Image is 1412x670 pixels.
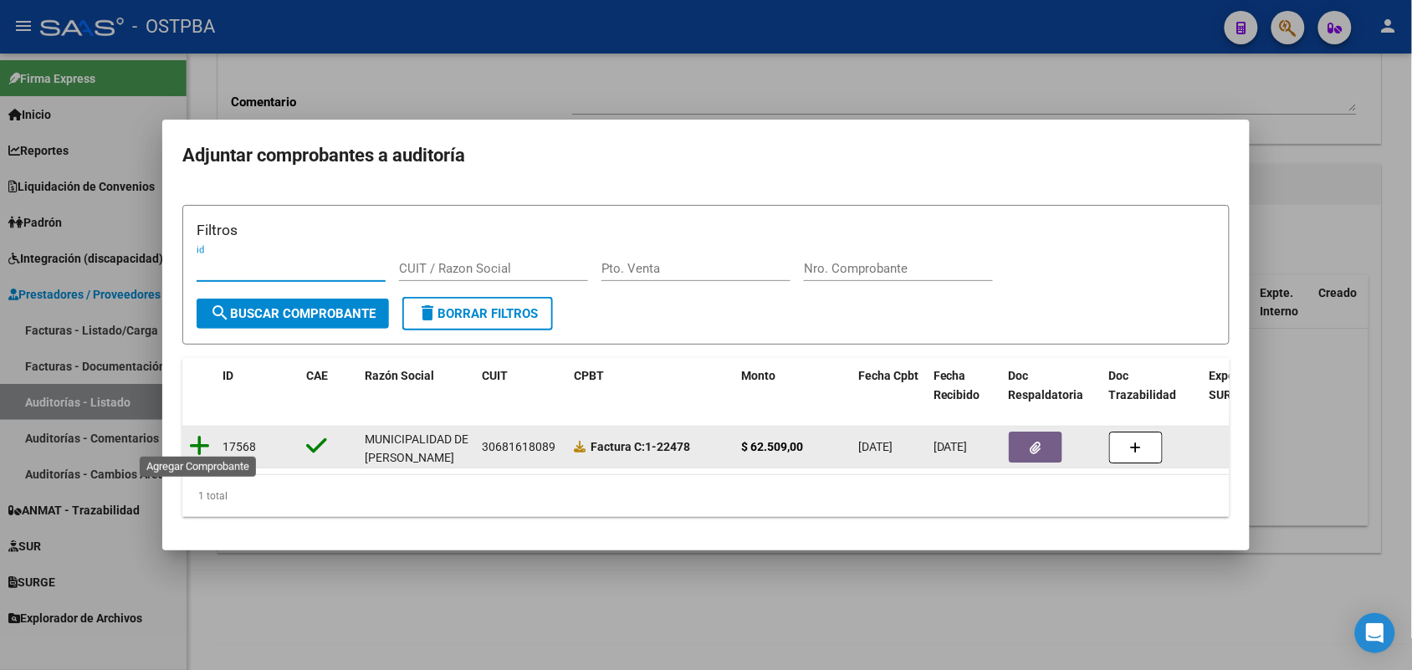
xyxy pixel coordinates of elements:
[223,369,233,382] span: ID
[934,440,968,453] span: [DATE]
[1009,369,1084,401] span: Doc Respaldatoria
[1210,369,1284,401] span: Expediente SUR Asociado
[574,369,604,382] span: CPBT
[1002,358,1102,413] datatable-header-cell: Doc Respaldatoria
[1109,369,1177,401] span: Doc Trazabilidad
[591,440,690,453] strong: 1-22478
[1102,358,1203,413] datatable-header-cell: Doc Trazabilidad
[852,358,927,413] datatable-header-cell: Fecha Cpbt
[210,306,376,321] span: Buscar Comprobante
[1355,613,1395,653] div: Open Intercom Messenger
[182,475,1230,517] div: 1 total
[299,358,358,413] datatable-header-cell: CAE
[358,358,475,413] datatable-header-cell: Razón Social
[567,358,734,413] datatable-header-cell: CPBT
[197,299,389,329] button: Buscar Comprobante
[1203,358,1295,413] datatable-header-cell: Expediente SUR Asociado
[182,140,1230,171] h2: Adjuntar comprobantes a auditoría
[365,430,468,468] div: MUNICIPALIDAD DE [PERSON_NAME]
[734,358,852,413] datatable-header-cell: Monto
[858,440,893,453] span: [DATE]
[741,440,803,453] strong: $ 62.509,00
[306,369,328,382] span: CAE
[927,358,1002,413] datatable-header-cell: Fecha Recibido
[417,306,538,321] span: Borrar Filtros
[934,369,980,401] span: Fecha Recibido
[858,369,918,382] span: Fecha Cpbt
[741,369,775,382] span: Monto
[591,440,645,453] span: Factura C:
[482,440,555,453] span: 30681618089
[482,369,508,382] span: CUIT
[475,358,567,413] datatable-header-cell: CUIT
[197,219,1215,241] h3: Filtros
[210,303,230,323] mat-icon: search
[223,440,256,453] span: 17568
[216,358,299,413] datatable-header-cell: ID
[365,369,434,382] span: Razón Social
[417,303,437,323] mat-icon: delete
[402,297,553,330] button: Borrar Filtros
